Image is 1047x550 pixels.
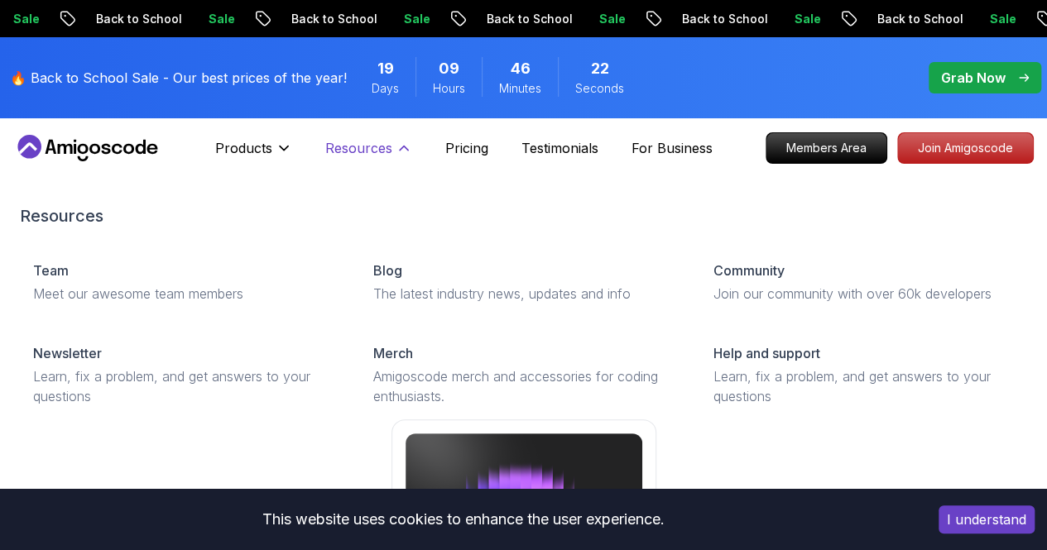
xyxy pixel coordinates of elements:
[12,501,914,538] div: This website uses cookies to enhance the user experience.
[215,138,272,158] p: Products
[780,11,833,27] p: Sale
[591,57,609,80] span: 22 Seconds
[766,132,887,164] a: Members Area
[499,80,541,97] span: Minutes
[713,261,785,280] p: Community
[33,343,102,363] p: Newsletter
[373,366,674,406] p: Amigoscode merch and accessories for coding enthusiasts.
[863,11,976,27] p: Back to School
[20,247,347,317] a: TeamMeet our awesome team members
[377,57,394,80] span: 19 Days
[585,11,638,27] p: Sale
[33,366,334,406] p: Learn, fix a problem, and get answers to your questions
[632,138,713,158] a: For Business
[941,68,1006,88] p: Grab Now
[325,138,392,158] p: Resources
[976,11,1029,27] p: Sale
[390,11,443,27] p: Sale
[82,11,195,27] p: Back to School
[668,11,780,27] p: Back to School
[433,80,465,97] span: Hours
[20,330,347,419] a: NewsletterLearn, fix a problem, and get answers to your questions
[521,138,598,158] a: Testimonials
[713,343,820,363] p: Help and support
[713,284,1014,304] p: Join our community with over 60k developers
[439,57,459,80] span: 9 Hours
[10,68,347,88] p: 🔥 Back to School Sale - Our best prices of the year!
[373,284,674,304] p: The latest industry news, updates and info
[473,11,585,27] p: Back to School
[766,133,886,163] p: Members Area
[215,138,292,171] button: Products
[898,133,1033,163] p: Join Amigoscode
[360,247,687,317] a: BlogThe latest industry news, updates and info
[939,505,1035,533] button: Accept cookies
[575,80,624,97] span: Seconds
[373,343,413,363] p: Merch
[700,247,1027,317] a: CommunityJoin our community with over 60k developers
[33,284,334,304] p: Meet our awesome team members
[511,57,531,80] span: 46 Minutes
[445,138,488,158] a: Pricing
[372,80,399,97] span: Days
[33,261,69,280] p: Team
[713,366,1014,406] p: Learn, fix a problem, and get answers to your questions
[195,11,247,27] p: Sale
[325,138,412,171] button: Resources
[897,132,1034,164] a: Join Amigoscode
[20,204,1027,227] h2: Resources
[373,261,402,280] p: Blog
[700,330,1027,419] a: Help and supportLearn, fix a problem, and get answers to your questions
[277,11,390,27] p: Back to School
[360,330,687,419] a: MerchAmigoscode merch and accessories for coding enthusiasts.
